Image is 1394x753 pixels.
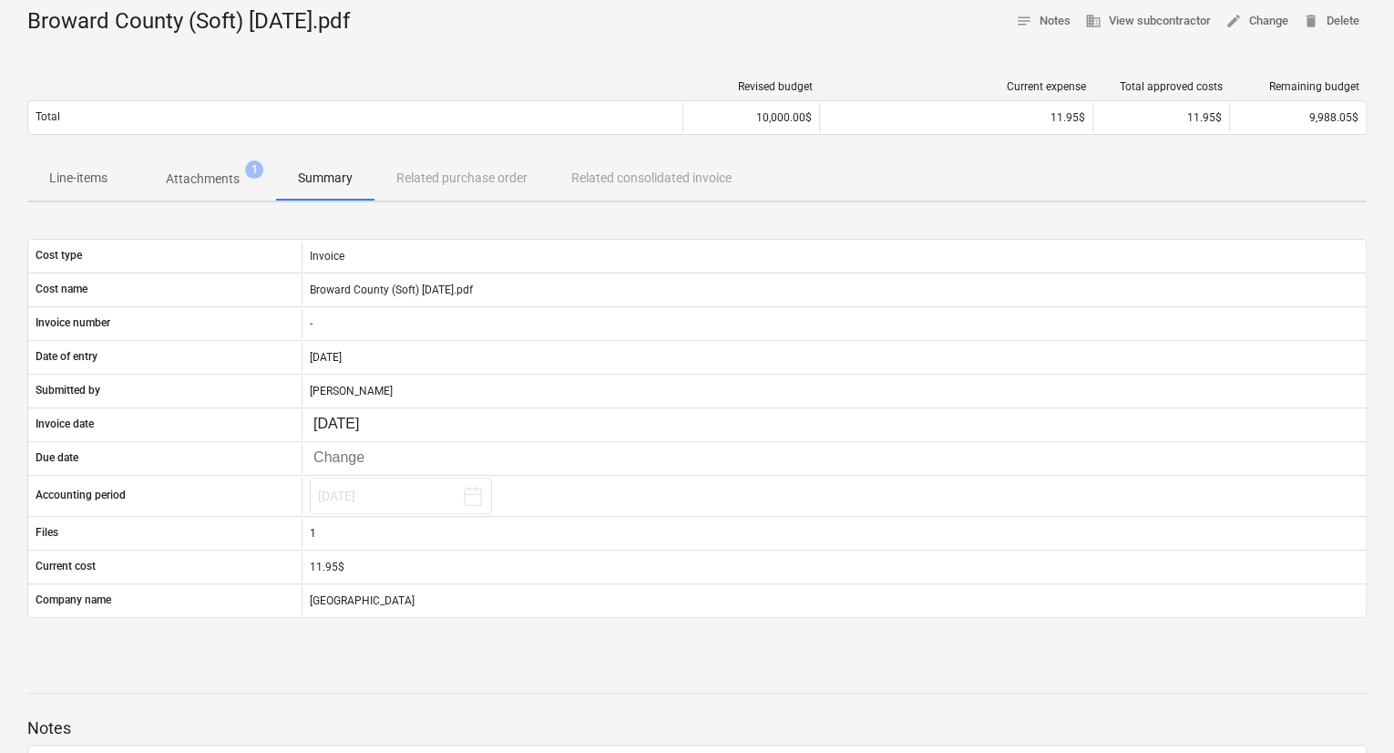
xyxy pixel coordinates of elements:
div: 11.95$ [1092,103,1229,132]
p: Submitted by [36,383,100,398]
div: Broward County (Soft) [DATE].pdf [27,7,364,36]
p: Notes [27,717,1367,739]
p: Due date [36,450,78,466]
button: Change [1218,7,1296,36]
button: [DATE] [310,478,492,514]
p: Current cost [36,559,96,574]
span: Delete [1303,11,1359,32]
p: Company name [36,593,111,608]
button: Delete [1296,7,1367,36]
input: Change [310,412,395,438]
div: 1 [302,519,1366,548]
span: business [1085,13,1102,29]
div: - [302,309,1366,338]
input: Change [310,446,395,471]
span: delete [1303,13,1319,29]
div: Total approved costs [1101,80,1223,93]
p: Total [36,109,60,125]
p: Accounting period [36,488,126,503]
div: 11.95$ [827,111,1085,124]
div: Current expense [827,80,1086,93]
div: [DATE] [302,343,1366,372]
div: Invoice [302,242,1366,271]
p: Invoice number [36,315,110,331]
span: notes [1016,13,1032,29]
span: Notes [1016,11,1071,32]
p: Cost type [36,248,82,263]
p: Date of entry [36,349,97,365]
div: [GEOGRAPHIC_DATA] [302,586,1366,615]
div: 10,000.00$ [682,103,819,132]
div: Broward County (Soft) [DATE].pdf [302,275,1366,304]
p: Summary [298,169,353,188]
span: 9,988.05$ [1309,111,1358,124]
div: Remaining budget [1237,80,1359,93]
p: Cost name [36,282,87,297]
span: Change [1225,11,1288,32]
iframe: Chat Widget [1303,665,1394,753]
span: edit [1225,13,1242,29]
p: Invoice date [36,417,94,432]
button: View subcontractor [1078,7,1218,36]
div: 11.95$ [310,561,1358,573]
div: [PERSON_NAME] [302,376,1366,406]
p: Attachments [166,170,240,189]
div: Revised budget [691,80,813,93]
p: Line-items [49,169,108,188]
span: 1 [245,160,263,179]
button: Notes [1009,7,1078,36]
span: View subcontractor [1085,11,1211,32]
p: Files [36,525,58,541]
